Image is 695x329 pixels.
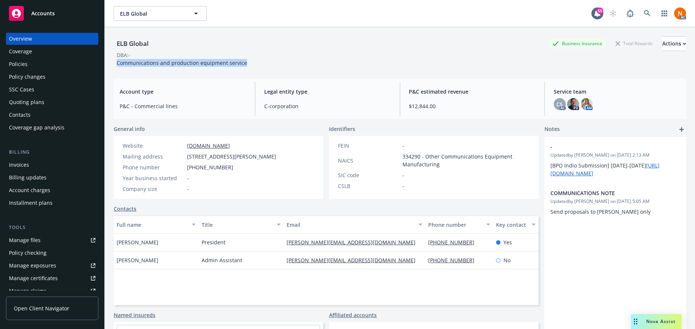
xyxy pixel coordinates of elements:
div: Phone number [428,221,482,229]
a: Switch app [657,6,672,21]
p: [BPO Indio Submission] [DATE]-[DATE] [550,162,680,177]
div: Policy checking [9,247,47,259]
span: [PHONE_NUMBER] [187,163,233,171]
a: Named insureds [114,311,155,319]
a: [PERSON_NAME][EMAIL_ADDRESS][DOMAIN_NAME] [287,257,421,264]
div: NAICS [338,157,399,164]
span: ELB Global [120,10,184,18]
a: Coverage gap analysis [6,122,98,134]
div: SSC Cases [9,84,34,95]
a: Start snowing [606,6,620,21]
div: Business Insurance [549,39,606,48]
a: Manage claims [6,285,98,297]
span: - [402,171,404,179]
img: photo [674,7,686,19]
span: Updated by [PERSON_NAME] on [DATE] 2:13 AM [550,152,680,159]
div: 55 [597,7,603,14]
div: Drag to move [631,314,640,329]
div: Email [287,221,414,229]
span: - [402,142,404,150]
button: Title [199,216,284,234]
div: Invoices [9,159,29,171]
div: Company size [123,185,184,193]
img: photo [567,98,579,110]
a: Search [640,6,655,21]
button: Key contact [493,216,538,234]
a: [DOMAIN_NAME] [187,142,230,149]
a: Manage files [6,234,98,246]
span: Account type [120,88,246,95]
button: Full name [114,216,199,234]
button: Nova Assist [631,314,682,329]
a: [PHONE_NUMBER] [428,257,480,264]
span: Legal entity type [264,88,391,95]
span: Nova Assist [646,318,676,325]
div: SIC code [338,171,399,179]
span: Communications and production equipment service [117,59,247,66]
span: General info [114,125,145,133]
span: Notes [544,125,560,134]
a: Account charges [6,184,98,196]
a: Manage exposures [6,260,98,272]
a: Billing updates [6,172,98,184]
a: Contacts [6,109,98,121]
div: DBA: - [117,51,130,59]
div: Total Rewards [612,39,656,48]
span: Identifiers [329,125,355,133]
a: Installment plans [6,197,98,209]
div: Billing updates [9,172,47,184]
span: CS [556,100,563,108]
button: Phone number [425,216,493,234]
div: ELB Global [114,39,152,48]
span: Service team [554,88,680,95]
div: Coverage gap analysis [9,122,64,134]
span: P&C - Commercial lines [120,102,246,110]
div: Manage files [9,234,41,246]
span: C-corporation [264,102,391,110]
span: [PERSON_NAME] [117,256,158,264]
span: Send proposals to [PERSON_NAME] only [550,208,651,215]
a: add [677,125,686,134]
span: - [550,143,661,151]
div: Key contact [496,221,527,229]
a: Accounts [6,3,98,24]
a: Policy changes [6,71,98,83]
div: Website [123,142,184,150]
button: Actions [662,36,686,51]
a: Contacts [114,205,136,213]
div: Year business started [123,174,184,182]
a: Policy checking [6,247,98,259]
span: Open Client Navigator [14,304,69,312]
span: - [187,174,189,182]
a: Affiliated accounts [329,311,377,319]
div: CSLB [338,182,399,190]
a: SSC Cases [6,84,98,95]
a: Invoices [6,159,98,171]
div: Full name [117,221,187,229]
span: - [187,185,189,193]
a: Manage certificates [6,272,98,284]
div: Quoting plans [9,96,44,108]
span: Updated by [PERSON_NAME] on [DATE] 5:05 AM [550,198,680,205]
a: [PHONE_NUMBER] [428,239,480,246]
div: Policy changes [9,71,45,83]
button: Email [284,216,425,234]
div: Tools [6,224,98,231]
span: 334290 - Other Communications Equipment Manufacturing [402,153,530,168]
div: Contacts [9,109,31,121]
div: Manage exposures [9,260,56,272]
div: COMMUNICATIONS NOTEUpdatedby [PERSON_NAME] on [DATE] 5:05 AMSend proposals to [PERSON_NAME] only [544,183,686,222]
div: Title [202,221,272,229]
div: Manage certificates [9,272,58,284]
div: Account charges [9,184,50,196]
div: Coverage [9,46,32,57]
div: Overview [9,33,32,45]
div: Mailing address [123,153,184,160]
div: Billing [6,148,98,156]
span: Accounts [31,10,55,16]
a: Report a Bug [623,6,638,21]
span: Yes [503,238,512,246]
a: Quoting plans [6,96,98,108]
div: Actions [662,37,686,51]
